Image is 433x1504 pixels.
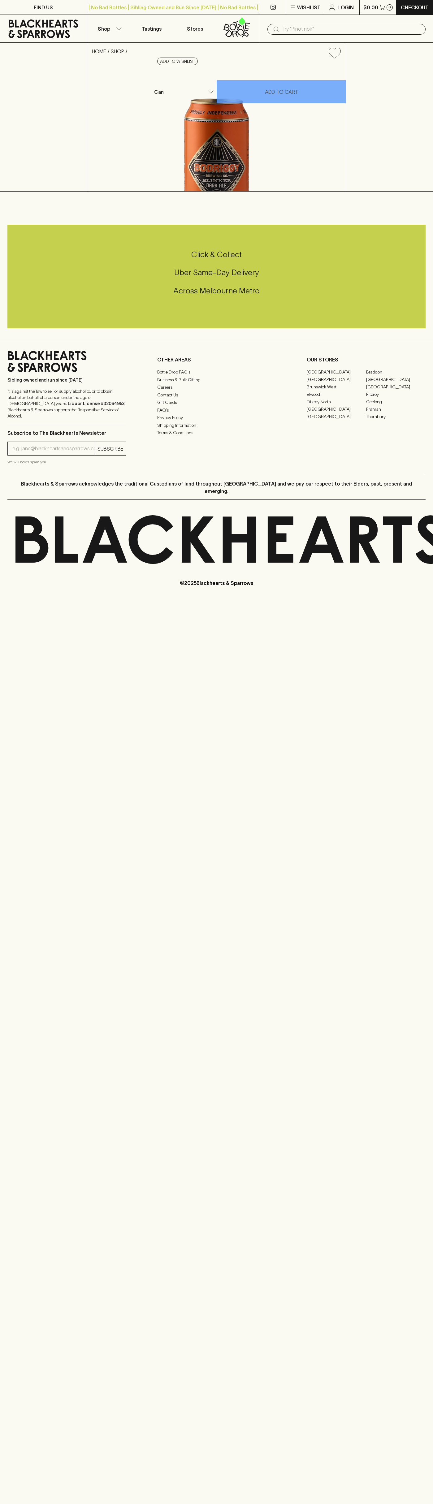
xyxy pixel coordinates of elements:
[97,445,123,452] p: SUBSCRIBE
[187,25,203,32] p: Stores
[157,399,276,406] a: Gift Cards
[152,86,216,98] div: Can
[307,413,366,420] a: [GEOGRAPHIC_DATA]
[130,15,173,42] a: Tastings
[388,6,391,9] p: 0
[154,88,164,96] p: Can
[95,442,126,455] button: SUBSCRIBE
[7,429,126,437] p: Subscribe to The Blackhearts Newsletter
[87,63,346,191] img: 52726.png
[157,429,276,437] a: Terms & Conditions
[326,45,343,61] button: Add to wishlist
[297,4,321,11] p: Wishlist
[157,406,276,414] a: FAQ's
[338,4,354,11] p: Login
[307,356,426,363] p: OUR STORES
[307,368,366,376] a: [GEOGRAPHIC_DATA]
[111,49,124,54] a: SHOP
[157,414,276,421] a: Privacy Policy
[157,384,276,391] a: Careers
[307,376,366,383] a: [GEOGRAPHIC_DATA]
[307,398,366,405] a: Fitzroy North
[7,388,126,419] p: It is against the law to sell or supply alcohol to, or to obtain alcohol on behalf of a person un...
[7,459,126,465] p: We will never spam you
[366,398,426,405] a: Geelong
[307,391,366,398] a: Elwood
[7,225,426,328] div: Call to action block
[157,369,276,376] a: Bottle Drop FAQ's
[282,24,421,34] input: Try "Pinot noir"
[157,421,276,429] a: Shipping Information
[7,286,426,296] h5: Across Melbourne Metro
[307,383,366,391] a: Brunswick West
[401,4,429,11] p: Checkout
[7,267,426,278] h5: Uber Same-Day Delivery
[157,391,276,399] a: Contact Us
[366,368,426,376] a: Braddon
[157,376,276,383] a: Business & Bulk Gifting
[366,413,426,420] a: Thornbury
[157,356,276,363] p: OTHER AREAS
[307,405,366,413] a: [GEOGRAPHIC_DATA]
[34,4,53,11] p: FIND US
[366,383,426,391] a: [GEOGRAPHIC_DATA]
[366,376,426,383] a: [GEOGRAPHIC_DATA]
[12,444,95,454] input: e.g. jane@blackheartsandsparrows.com.au
[366,405,426,413] a: Prahran
[366,391,426,398] a: Fitzroy
[142,25,162,32] p: Tastings
[7,249,426,260] h5: Click & Collect
[7,377,126,383] p: Sibling owned and run since [DATE]
[87,15,130,42] button: Shop
[157,58,198,65] button: Add to wishlist
[98,25,110,32] p: Shop
[173,15,217,42] a: Stores
[12,480,421,495] p: Blackhearts & Sparrows acknowledges the traditional Custodians of land throughout [GEOGRAPHIC_DAT...
[68,401,125,406] strong: Liquor License #32064953
[363,4,378,11] p: $0.00
[92,49,106,54] a: HOME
